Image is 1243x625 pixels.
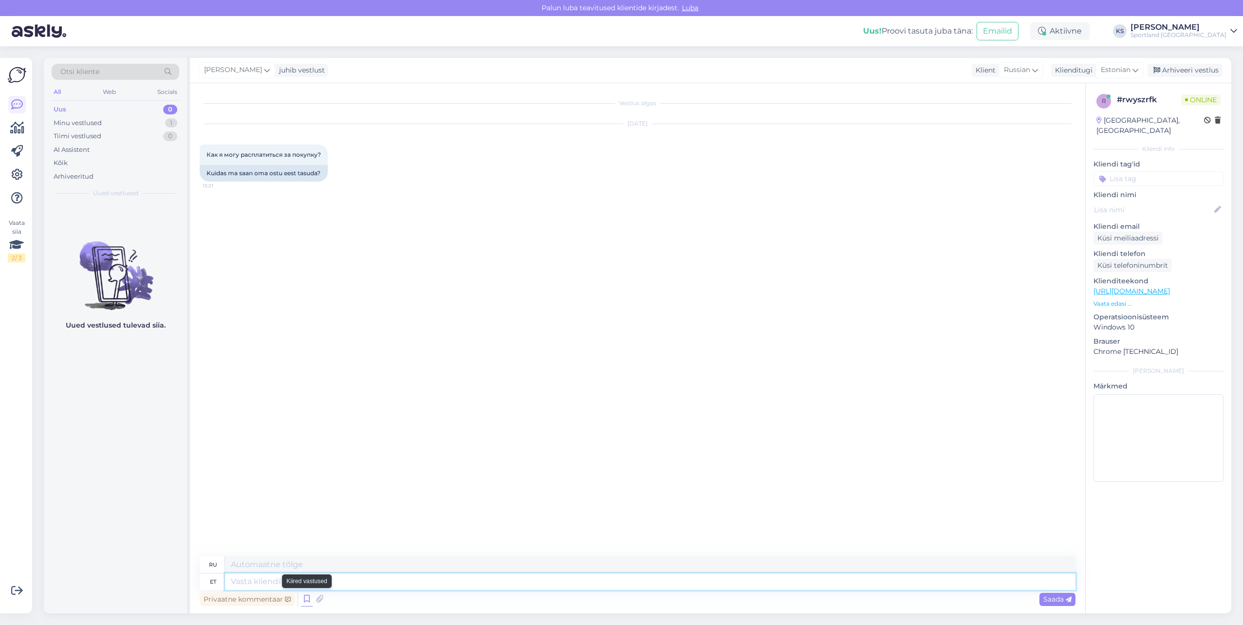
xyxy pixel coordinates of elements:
div: 2 / 3 [8,254,25,262]
div: AI Assistent [54,145,90,155]
span: Uued vestlused [93,189,138,198]
p: Uued vestlused tulevad siia. [66,320,166,331]
p: Windows 10 [1093,322,1224,332]
p: Kliendi email [1093,221,1224,232]
input: Lisa nimi [1094,204,1212,215]
a: [URL][DOMAIN_NAME] [1093,287,1170,295]
p: Vaata edasi ... [1093,299,1224,308]
div: Privaatne kommentaar [200,593,295,606]
div: [PERSON_NAME] [1093,367,1224,375]
p: Märkmed [1093,381,1224,391]
img: Askly Logo [8,66,26,84]
div: 0 [163,131,177,141]
div: Socials [155,86,179,98]
p: Chrome [TECHNICAL_ID] [1093,347,1224,357]
div: Arhiveeritud [54,172,94,182]
div: Kuidas ma saan oma ostu eest tasuda? [200,165,328,182]
span: r [1102,97,1106,105]
b: Uus! [863,26,882,36]
div: 1 [165,118,177,128]
div: Vestlus algas [200,99,1075,108]
div: Tiimi vestlused [54,131,101,141]
span: Saada [1043,595,1072,604]
p: Operatsioonisüsteem [1093,312,1224,322]
div: Küsi telefoninumbrit [1093,259,1172,272]
div: All [52,86,63,98]
span: Online [1181,94,1221,105]
span: Estonian [1101,65,1130,75]
div: Klient [972,65,996,75]
div: 0 [163,105,177,114]
p: Kliendi tag'id [1093,159,1224,169]
div: Proovi tasuta juba täna: [863,25,973,37]
div: Arhiveeri vestlus [1148,64,1223,77]
span: Otsi kliente [60,67,99,77]
div: [DATE] [200,119,1075,128]
div: Kõik [54,158,68,168]
div: Web [101,86,118,98]
div: # rwyszrfk [1117,94,1181,106]
span: Luba [679,3,701,12]
p: Kliendi nimi [1093,190,1224,200]
div: Aktiivne [1030,22,1090,40]
div: Kliendi info [1093,145,1224,153]
img: No chats [44,224,187,312]
div: Vaata siia [8,219,25,262]
div: [PERSON_NAME] [1130,23,1226,31]
p: Kliendi telefon [1093,249,1224,259]
small: Kiired vastused [286,577,327,586]
div: Minu vestlused [54,118,102,128]
p: Klienditeekond [1093,276,1224,286]
p: Brauser [1093,336,1224,347]
div: juhib vestlust [275,65,325,75]
button: Emailid [977,22,1018,40]
div: Küsi meiliaadressi [1093,232,1163,245]
div: Uus [54,105,66,114]
div: Klienditugi [1051,65,1092,75]
div: [GEOGRAPHIC_DATA], [GEOGRAPHIC_DATA] [1096,115,1204,136]
div: KS [1113,24,1127,38]
div: Sportland [GEOGRAPHIC_DATA] [1130,31,1226,39]
span: 15:21 [203,182,239,189]
span: Как я могу расплатиться за покупку? [207,151,321,158]
a: [PERSON_NAME]Sportland [GEOGRAPHIC_DATA] [1130,23,1237,39]
input: Lisa tag [1093,171,1224,186]
div: ru [209,556,217,573]
span: [PERSON_NAME] [204,65,262,75]
span: Russian [1004,65,1030,75]
div: et [210,573,216,590]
